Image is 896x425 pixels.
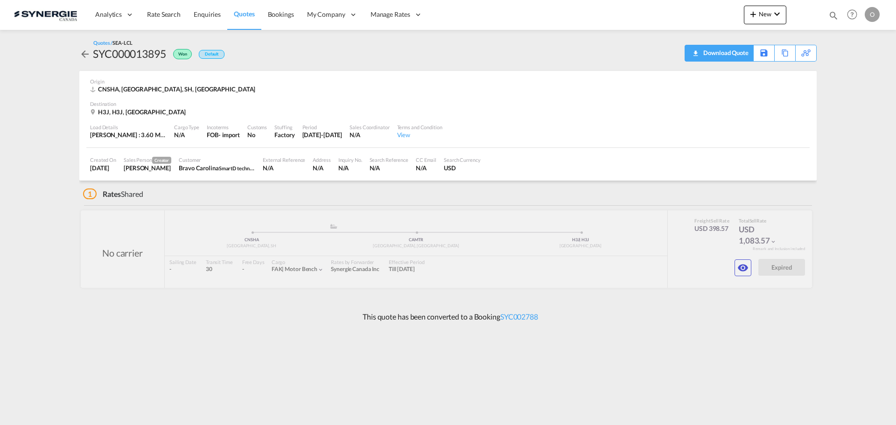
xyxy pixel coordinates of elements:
[844,7,865,23] div: Help
[350,131,389,139] div: N/A
[865,7,880,22] div: O
[338,164,362,172] div: N/A
[828,10,839,24] div: icon-magnify
[90,85,258,93] div: CNSHA, Shanghai, SH, Europe
[754,45,774,61] div: Save As Template
[90,124,167,131] div: Load Details
[247,124,267,131] div: Customs
[444,156,481,163] div: Search Currency
[199,50,224,59] div: Default
[350,124,389,131] div: Sales Coordinator
[179,156,255,163] div: Customer
[218,131,240,139] div: - import
[90,78,806,85] div: Origin
[93,46,166,61] div: SYC000013895
[416,164,436,172] div: N/A
[828,10,839,21] md-icon: icon-magnify
[14,4,77,25] img: 1f56c880d42311ef80fc7dca854c8e59.png
[83,189,143,199] div: Shared
[274,131,294,139] div: Factory Stuffing
[83,188,97,199] span: 1
[90,164,116,172] div: 7 Aug 2025
[152,157,171,164] span: Creator
[274,124,294,131] div: Stuffing
[174,131,199,139] div: N/A
[90,108,188,116] div: H3J, H3J, Canada
[302,131,343,139] div: 14 Aug 2025
[690,45,749,60] div: Quote PDF is not available at this time
[397,131,442,139] div: View
[103,189,121,198] span: Rates
[98,85,255,93] span: CNSHA, [GEOGRAPHIC_DATA], SH, [GEOGRAPHIC_DATA]
[307,10,345,19] span: My Company
[338,156,362,163] div: Inquiry No.
[112,40,132,46] span: SEA-LCL
[247,131,267,139] div: No
[690,47,701,54] md-icon: icon-download
[844,7,860,22] span: Help
[268,10,294,18] span: Bookings
[370,156,408,163] div: Search Reference
[748,8,759,20] md-icon: icon-plus 400-fg
[737,262,749,273] md-icon: icon-eye
[95,10,122,19] span: Analytics
[124,156,171,164] div: Sales Person
[313,156,330,163] div: Address
[263,164,305,172] div: N/A
[166,46,194,61] div: Won
[690,45,749,60] div: Download Quote
[194,10,221,18] span: Enquiries
[263,156,305,163] div: External Reference
[219,164,273,172] span: SmartD technologies Inc
[147,10,181,18] span: Rate Search
[178,51,189,60] span: Won
[500,312,538,321] a: SYC002788
[771,8,783,20] md-icon: icon-chevron-down
[370,164,408,172] div: N/A
[371,10,410,19] span: Manage Rates
[179,164,255,172] div: Bravo Carolina
[358,312,538,322] p: This quote has been converted to a Booking
[79,46,93,61] div: icon-arrow-left
[207,124,240,131] div: Incoterms
[744,6,786,24] button: icon-plus 400-fgNewicon-chevron-down
[93,39,133,46] div: Quotes /SEA-LCL
[302,124,343,131] div: Period
[79,49,91,60] md-icon: icon-arrow-left
[397,124,442,131] div: Terms and Condition
[444,164,481,172] div: USD
[748,10,783,18] span: New
[416,156,436,163] div: CC Email
[90,100,806,107] div: Destination
[701,45,749,60] div: Download Quote
[207,131,218,139] div: FOB
[313,164,330,172] div: N/A
[735,259,751,276] button: icon-eye
[234,10,254,18] span: Quotes
[124,164,171,172] div: Rosa Ho
[90,156,116,163] div: Created On
[174,124,199,131] div: Cargo Type
[90,131,167,139] div: [PERSON_NAME] : 3.60 MT | Volumetric Wt : 4.43 CBM | Chargeable Wt : 4.43 W/M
